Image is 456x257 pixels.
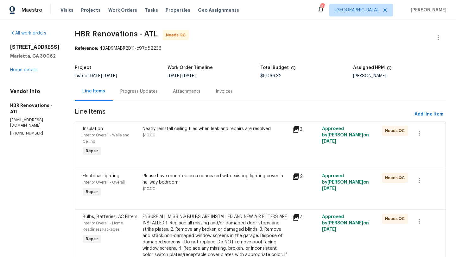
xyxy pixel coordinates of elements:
[10,88,60,95] h4: Vendor Info
[120,88,158,95] div: Progress Updates
[387,66,392,74] span: The hpm assigned to this work order.
[335,7,378,13] span: [GEOGRAPHIC_DATA]
[173,88,200,95] div: Attachments
[75,74,117,78] span: Listed
[291,66,296,74] span: The total cost of line items that have been proposed by Opendoor. This sum includes line items th...
[104,74,117,78] span: [DATE]
[353,66,385,70] h5: Assigned HPM
[83,127,103,131] span: Insulation
[385,175,407,181] span: Needs QC
[166,32,188,38] span: Needs QC
[182,74,196,78] span: [DATE]
[168,74,181,78] span: [DATE]
[60,7,73,13] span: Visits
[322,139,336,144] span: [DATE]
[89,74,117,78] span: -
[142,173,288,185] div: Please have mounted area concealed with existing lighting cover in hallway bedroom.
[216,88,233,95] div: Invoices
[75,66,91,70] h5: Project
[10,31,46,35] a: All work orders
[168,66,213,70] h5: Work Order Timeline
[75,46,98,51] b: Reference:
[385,128,407,134] span: Needs QC
[198,7,239,13] span: Geo Assignments
[322,215,369,232] span: Approved by [PERSON_NAME] on
[89,74,102,78] span: [DATE]
[75,30,158,38] span: HBR Renovations - ATL
[83,174,119,178] span: Electrical Lighting
[320,4,325,10] div: 111
[83,215,137,219] span: Bulbs, Batteries, AC Filters
[168,74,196,78] span: -
[10,68,38,72] a: Home details
[10,53,60,59] h5: Marietta, GA 30062
[322,174,369,191] span: Approved by [PERSON_NAME] on
[83,189,101,195] span: Repair
[75,109,412,120] span: Line Items
[22,7,42,13] span: Maestro
[166,7,190,13] span: Properties
[145,8,158,12] span: Tasks
[142,133,155,137] span: $10.00
[322,186,336,191] span: [DATE]
[83,180,125,184] span: Interior Overall - Overall
[10,117,60,128] p: [EMAIL_ADDRESS][DOMAIN_NAME]
[412,109,446,120] button: Add line item
[10,44,60,50] h2: [STREET_ADDRESS]
[142,187,155,191] span: $10.00
[292,126,318,133] div: 3
[385,216,407,222] span: Needs QC
[83,221,123,231] span: Interior Overall - Home Readiness Packages
[75,45,446,52] div: 43AD9MABR2D11-c97d82236
[82,88,105,94] div: Line Items
[260,74,282,78] span: $5,066.32
[83,133,130,143] span: Interior Overall - Walls and Ceiling
[292,214,318,221] div: 4
[108,7,137,13] span: Work Orders
[353,74,446,78] div: [PERSON_NAME]
[142,126,288,132] div: Neatly reinstall ceiling tiles when leak and repairs are resolved
[322,227,336,232] span: [DATE]
[322,127,369,144] span: Approved by [PERSON_NAME] on
[83,148,101,154] span: Repair
[81,7,101,13] span: Projects
[292,173,318,180] div: 2
[260,66,289,70] h5: Total Budget
[83,236,101,242] span: Repair
[10,131,60,136] p: [PHONE_NUMBER]
[408,7,446,13] span: [PERSON_NAME]
[10,102,60,115] h5: HBR Renovations - ATL
[415,110,443,118] span: Add line item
